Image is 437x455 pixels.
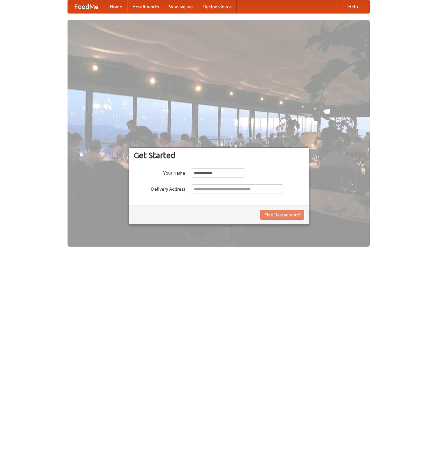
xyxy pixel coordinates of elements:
[134,184,185,192] label: Delivery Address
[343,0,363,13] a: Help
[105,0,127,13] a: Home
[134,150,304,160] h3: Get Started
[198,0,237,13] a: Recipe videos
[127,0,164,13] a: How it works
[134,168,185,176] label: Your Name
[68,0,105,13] a: FoodMe
[164,0,198,13] a: Who we are
[260,210,304,220] button: Find Restaurants!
